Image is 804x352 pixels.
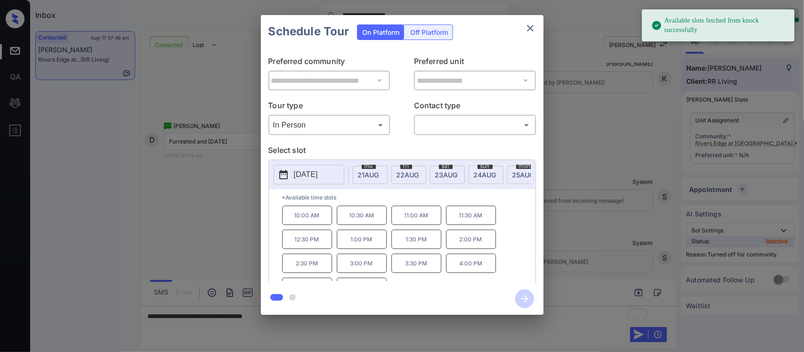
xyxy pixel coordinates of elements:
span: thu [362,163,376,169]
span: 24 AUG [474,171,496,179]
p: 4:30 PM [282,278,332,297]
p: Preferred community [268,56,390,71]
span: fri [400,163,412,169]
div: On Platform [357,25,404,40]
button: close [521,19,540,38]
p: 10:30 AM [337,206,387,225]
p: 1:30 PM [391,230,441,249]
div: date-select [430,166,465,184]
p: 11:00 AM [391,206,441,225]
p: Select slot [268,144,536,160]
span: 22 AUG [397,171,419,179]
p: 2:00 PM [446,230,496,249]
p: 2:30 PM [282,254,332,273]
p: Tour type [268,100,390,115]
p: 5:00 PM [337,278,387,297]
h2: Schedule Tour [261,15,357,48]
p: Preferred unit [414,56,536,71]
div: date-select [391,166,426,184]
p: 4:00 PM [446,254,496,273]
p: 3:00 PM [337,254,387,273]
div: date-select [469,166,504,184]
div: date-select [507,166,542,184]
div: Available slots fetched from knock successfully [651,12,787,39]
span: 21 AUG [358,171,379,179]
span: sat [439,163,453,169]
p: 1:00 PM [337,230,387,249]
p: 12:30 PM [282,230,332,249]
p: *Available time slots [282,189,536,206]
button: [DATE] [274,165,344,184]
p: [DATE] [294,169,318,180]
span: mon [516,163,534,169]
p: 11:30 AM [446,206,496,225]
p: 3:30 PM [391,254,441,273]
span: 23 AUG [435,171,458,179]
div: In Person [271,117,388,133]
span: sun [478,163,493,169]
p: Contact type [414,100,536,115]
div: Off Platform [406,25,453,40]
p: 10:00 AM [282,206,332,225]
span: 25 AUG [512,171,535,179]
div: date-select [353,166,388,184]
